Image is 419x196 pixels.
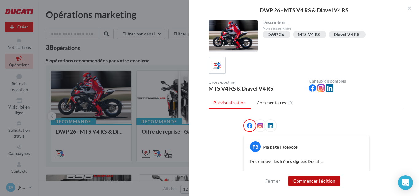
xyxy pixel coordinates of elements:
div: DWP 26 [267,32,284,37]
div: Open Intercom Messenger [398,175,413,190]
div: Cross-posting [209,80,304,84]
div: FB [250,141,261,152]
button: Commencer l'édition [288,176,340,186]
div: MTS V4 RS & Diavel V4 RS [209,86,304,91]
div: DWP 26 - MTS V4 RS & Diavel V4 RS [199,7,409,13]
span: Commentaires [257,100,286,106]
div: Ma page Facebook [263,144,298,150]
div: Canaux disponibles [309,79,404,83]
div: Non renseignée [263,26,400,31]
div: Diavel V4 RS [334,32,359,37]
button: Fermer [263,177,283,185]
span: (0) [288,100,294,105]
div: Description [263,20,400,24]
div: MTS V4 RS [298,32,320,37]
